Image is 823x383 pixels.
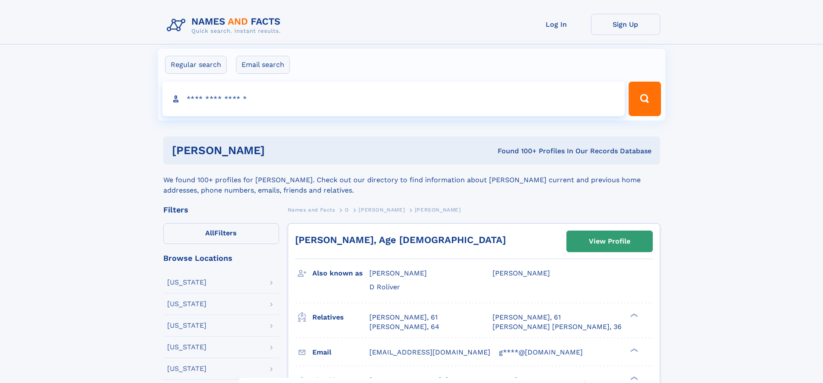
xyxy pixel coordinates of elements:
[295,234,506,245] a: [PERSON_NAME], Age [DEMOGRAPHIC_DATA]
[589,231,630,251] div: View Profile
[369,283,400,291] span: D Roliver
[312,266,369,281] h3: Also known as
[167,279,207,286] div: [US_STATE]
[345,204,349,215] a: O
[312,345,369,360] h3: Email
[345,207,349,213] span: O
[236,56,290,74] label: Email search
[415,207,461,213] span: [PERSON_NAME]
[522,14,591,35] a: Log In
[205,229,214,237] span: All
[381,146,651,156] div: Found 100+ Profiles In Our Records Database
[172,145,381,156] h1: [PERSON_NAME]
[628,312,639,318] div: ❯
[312,310,369,325] h3: Relatives
[591,14,660,35] a: Sign Up
[359,207,405,213] span: [PERSON_NAME]
[493,322,622,332] a: [PERSON_NAME] [PERSON_NAME], 36
[628,347,639,353] div: ❯
[167,344,207,351] div: [US_STATE]
[369,348,490,356] span: [EMAIL_ADDRESS][DOMAIN_NAME]
[163,14,288,37] img: Logo Names and Facts
[167,365,207,372] div: [US_STATE]
[369,322,439,332] a: [PERSON_NAME], 64
[162,82,625,116] input: search input
[165,56,227,74] label: Regular search
[493,269,550,277] span: [PERSON_NAME]
[629,82,661,116] button: Search Button
[369,313,438,322] a: [PERSON_NAME], 61
[163,165,660,196] div: We found 100+ profiles for [PERSON_NAME]. Check out our directory to find information about [PERS...
[493,313,561,322] a: [PERSON_NAME], 61
[163,254,279,262] div: Browse Locations
[288,204,335,215] a: Names and Facts
[163,206,279,214] div: Filters
[628,375,639,381] div: ❯
[167,322,207,329] div: [US_STATE]
[359,204,405,215] a: [PERSON_NAME]
[167,301,207,307] div: [US_STATE]
[369,269,427,277] span: [PERSON_NAME]
[163,223,279,244] label: Filters
[567,231,652,252] a: View Profile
